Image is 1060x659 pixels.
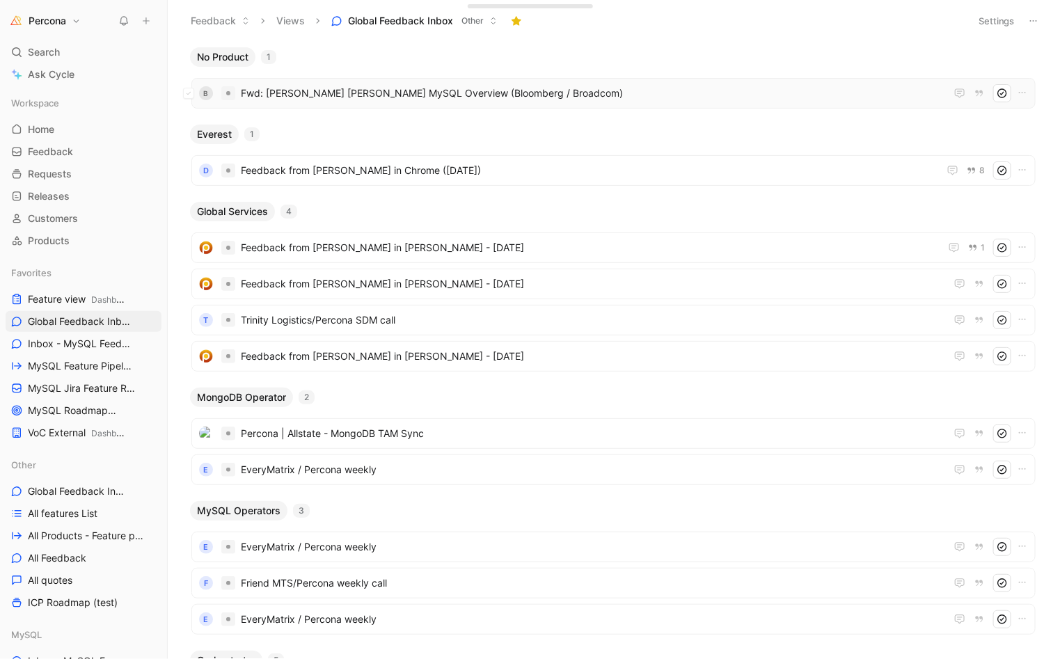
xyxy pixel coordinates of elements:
a: Home [6,119,161,140]
span: EveryMatrix / Percona weekly [241,539,940,555]
div: F [199,576,213,590]
div: Global Services4 [184,202,1043,376]
a: Feedback [6,141,161,162]
span: MySQL Operators [197,504,280,518]
a: Inbox - MySQL Feedback [6,333,161,354]
button: Global Feedback InboxOther [325,10,504,31]
span: Global Feedback Inbox [348,14,453,28]
button: Views [270,10,311,31]
img: logo [199,427,213,440]
div: 3 [293,504,310,518]
span: MySQL Roadmap [28,404,129,418]
span: Fwd: [PERSON_NAME] [PERSON_NAME] MySQL Overview (Bloomberg / Broadcom) [241,85,946,102]
a: logoFeedback from [PERSON_NAME] in [PERSON_NAME] - [DATE] [191,341,1036,372]
div: Search [6,42,161,63]
div: E [199,612,213,626]
a: BFwd: [PERSON_NAME] [PERSON_NAME] MySQL Overview (Bloomberg / Broadcom) [191,78,1036,109]
span: Percona | Allstate - MongoDB TAM Sync [241,425,940,442]
span: Global Feedback Inbox [28,315,132,329]
span: Releases [28,189,70,203]
button: Everest [190,125,239,144]
div: OtherGlobal Feedback InboxAll features ListAll Products - Feature pipelineAll FeedbackAll quotesI... [6,454,161,613]
a: EEveryMatrix / Percona weekly [191,454,1036,485]
a: ICP Roadmap (test) [6,592,161,613]
span: No Product [197,50,248,64]
span: VoC External [28,426,128,440]
span: EveryMatrix / Percona weekly [241,461,940,478]
img: logo [199,349,213,363]
a: Customers [6,208,161,229]
span: Global Services [197,205,268,219]
a: logoFeedback from [PERSON_NAME] in [PERSON_NAME] - [DATE] [191,269,1036,299]
div: MySQL Operators3 [184,501,1043,640]
span: MySQL [113,406,143,416]
a: All Feedback [6,548,161,569]
span: 1 [981,244,985,252]
span: MySQL [11,628,42,642]
a: MySQL Jira Feature Requests [6,378,161,399]
span: Feature view [28,292,128,307]
a: Products [6,230,161,251]
span: MySQL Jira Feature Requests [28,381,136,396]
a: Ask Cycle [6,64,161,85]
div: 1 [244,127,260,141]
span: Inbox - MySQL Feedback [28,337,134,351]
a: VoC ExternalDashboards [6,422,161,443]
span: Dashboards [91,294,138,305]
img: logo [199,277,213,291]
button: MySQL Operators [190,501,287,521]
span: Friend MTS/Percona weekly call [241,575,940,591]
div: 1 [261,50,276,64]
div: MongoDB Operator2 [184,388,1043,490]
span: Products [28,234,70,248]
div: Everest1 [184,125,1043,191]
a: Requests [6,164,161,184]
div: Workspace [6,93,161,113]
div: D [199,164,213,177]
a: MySQL RoadmapMySQL [6,400,161,421]
span: Favorites [11,266,52,280]
span: Other [461,14,484,28]
span: Feedback [28,145,73,159]
a: Global Feedback Inbox [6,481,161,502]
button: PerconaPercona [6,11,84,31]
span: Requests [28,167,72,181]
a: DFeedback from [PERSON_NAME] in Chrome ([DATE])8 [191,155,1036,186]
button: Global Services [190,202,275,221]
span: Trinity Logistics/Percona SDM call [241,312,940,328]
div: E [199,463,213,477]
a: Global Feedback Inbox [6,311,161,332]
div: T [199,313,213,327]
span: ICP Roadmap (test) [28,596,118,610]
a: logoPercona | Allstate - MongoDB TAM Sync [191,418,1036,449]
div: 2 [299,390,315,404]
a: MySQL Feature Pipeline [6,356,161,376]
span: All Products - Feature pipeline [28,529,144,543]
div: Other [6,454,161,475]
button: No Product [190,47,255,67]
span: Global Feedback Inbox [28,484,127,498]
span: Customers [28,212,78,225]
button: Settings [972,11,1021,31]
a: All features List [6,503,161,524]
span: All Feedback [28,551,86,565]
a: TTrinity Logistics/Percona SDM call [191,305,1036,335]
a: EEveryMatrix / Percona weekly [191,532,1036,562]
span: Feedback from [PERSON_NAME] in Chrome ([DATE]) [241,162,939,179]
div: B [199,86,213,100]
span: EveryMatrix / Percona weekly [241,611,940,628]
div: E [199,540,213,554]
span: Search [28,44,60,61]
span: Feedback from [PERSON_NAME] in [PERSON_NAME] - [DATE] [241,239,940,256]
span: Everest [197,127,232,141]
div: No Product1 [184,47,1043,113]
a: FFriend MTS/Percona weekly call [191,568,1036,598]
span: All quotes [28,573,72,587]
a: Releases [6,186,161,207]
a: logoFeedback from [PERSON_NAME] in [PERSON_NAME] - [DATE]1 [191,232,1036,263]
span: Ask Cycle [28,66,74,83]
img: logo [199,241,213,255]
span: MongoDB Operator [197,390,286,404]
span: Workspace [11,96,59,110]
span: Home [28,122,54,136]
